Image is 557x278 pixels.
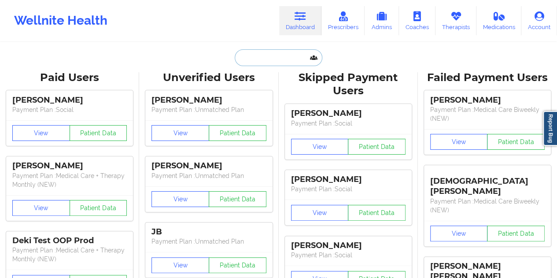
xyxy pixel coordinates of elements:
a: Admins [365,6,399,35]
div: [PERSON_NAME] [430,95,545,105]
div: [PERSON_NAME] [12,161,127,171]
p: Payment Plan : Social [291,251,406,259]
button: View [291,205,349,221]
div: [PERSON_NAME] [291,108,406,119]
p: Payment Plan : Social [291,185,406,193]
button: Patient Data [348,139,406,155]
div: [PERSON_NAME] [291,241,406,251]
p: Payment Plan : Unmatched Plan [151,105,266,114]
a: Account [521,6,557,35]
p: Payment Plan : Medical Care Biweekly (NEW) [430,105,545,123]
div: [PERSON_NAME] [151,95,266,105]
p: Payment Plan : Unmatched Plan [151,237,266,246]
div: [PERSON_NAME] [151,161,266,171]
button: View [430,134,488,150]
button: View [12,125,70,141]
button: View [291,139,349,155]
p: Payment Plan : Unmatched Plan [151,171,266,180]
button: Patient Data [487,134,545,150]
p: Payment Plan : Social [291,119,406,128]
div: JB [151,227,266,237]
button: View [151,191,209,207]
div: Paid Users [6,71,133,85]
button: Patient Data [70,200,127,216]
button: View [151,257,209,273]
button: View [12,200,70,216]
p: Payment Plan : Medical Care Biweekly (NEW) [430,197,545,215]
div: Skipped Payment Users [285,71,412,98]
div: [PERSON_NAME] [12,95,127,105]
a: Report Bug [543,111,557,146]
button: View [430,226,488,241]
a: Therapists [435,6,476,35]
a: Medications [476,6,522,35]
button: Patient Data [209,257,266,273]
div: Failed Payment Users [424,71,551,85]
a: Coaches [399,6,435,35]
div: [PERSON_NAME] [291,174,406,185]
button: Patient Data [348,205,406,221]
div: Deki Test OOP Prod [12,236,127,246]
div: Unverified Users [145,71,272,85]
button: Patient Data [209,125,266,141]
div: [DEMOGRAPHIC_DATA][PERSON_NAME] [430,170,545,196]
button: Patient Data [209,191,266,207]
a: Prescribers [321,6,365,35]
button: Patient Data [70,125,127,141]
button: Patient Data [487,226,545,241]
p: Payment Plan : Social [12,105,127,114]
p: Payment Plan : Medical Care + Therapy Monthly (NEW) [12,171,127,189]
p: Payment Plan : Medical Care + Therapy Monthly (NEW) [12,246,127,263]
a: Dashboard [279,6,321,35]
button: View [151,125,209,141]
